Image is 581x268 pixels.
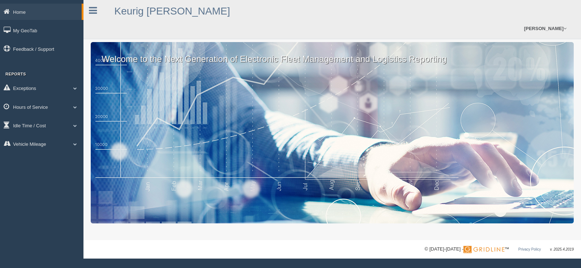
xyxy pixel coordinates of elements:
a: Privacy Policy [518,247,541,251]
p: Welcome to the Next Generation of Electronic Fleet Management and Logistics Reporting [91,42,574,65]
a: [PERSON_NAME] [520,18,570,39]
div: © [DATE]-[DATE] - ™ [425,246,574,253]
span: v. 2025.4.2019 [550,247,574,251]
a: Keurig [PERSON_NAME] [114,5,230,17]
img: Gridline [463,246,504,253]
